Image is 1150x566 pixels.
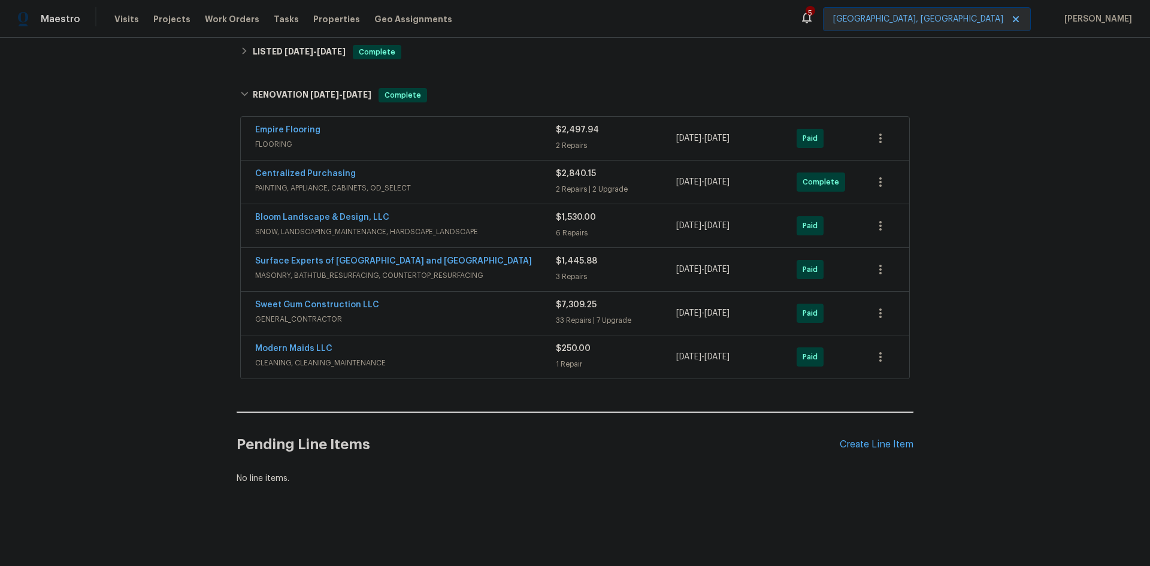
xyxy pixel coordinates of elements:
span: [DATE] [676,265,701,274]
span: Paid [803,307,822,319]
span: - [676,132,730,144]
span: SNOW, LANDSCAPING_MAINTENANCE, HARDSCAPE_LANDSCAPE [255,226,556,238]
span: FLOORING [255,138,556,150]
a: Centralized Purchasing [255,170,356,178]
span: Paid [803,220,822,232]
span: $2,840.15 [556,170,596,178]
span: [DATE] [676,309,701,317]
span: [DATE] [704,353,730,361]
span: [GEOGRAPHIC_DATA], [GEOGRAPHIC_DATA] [833,13,1003,25]
span: [DATE] [285,47,313,56]
a: Bloom Landscape & Design, LLC [255,213,389,222]
div: 5 [806,7,814,19]
span: Paid [803,132,822,144]
h6: RENOVATION [253,88,371,102]
div: 2 Repairs [556,140,676,152]
span: $1,530.00 [556,213,596,222]
span: Geo Assignments [374,13,452,25]
span: [DATE] [704,265,730,274]
div: No line items. [237,473,913,485]
span: Properties [313,13,360,25]
div: 33 Repairs | 7 Upgrade [556,314,676,326]
span: - [310,90,371,99]
span: - [676,264,730,276]
span: $2,497.94 [556,126,599,134]
span: [DATE] [676,134,701,143]
div: LISTED [DATE]-[DATE]Complete [237,38,913,66]
span: Work Orders [205,13,259,25]
span: - [676,220,730,232]
span: PAINTING, APPLIANCE, CABINETS, OD_SELECT [255,182,556,194]
div: 2 Repairs | 2 Upgrade [556,183,676,195]
span: [PERSON_NAME] [1060,13,1132,25]
span: [DATE] [704,178,730,186]
span: Tasks [274,15,299,23]
span: CLEANING, CLEANING_MAINTENANCE [255,357,556,369]
span: [DATE] [317,47,346,56]
h2: Pending Line Items [237,417,840,473]
div: 3 Repairs [556,271,676,283]
span: $250.00 [556,344,591,353]
span: - [676,351,730,363]
span: Projects [153,13,190,25]
span: [DATE] [343,90,371,99]
span: - [676,176,730,188]
a: Surface Experts of [GEOGRAPHIC_DATA] and [GEOGRAPHIC_DATA] [255,257,532,265]
span: MASONRY, BATHTUB_RESURFACING, COUNTERTOP_RESURFACING [255,270,556,282]
span: Maestro [41,13,80,25]
span: Paid [803,351,822,363]
span: [DATE] [310,90,339,99]
span: [DATE] [676,353,701,361]
div: Create Line Item [840,439,913,450]
span: - [285,47,346,56]
span: GENERAL_CONTRACTOR [255,313,556,325]
span: [DATE] [704,309,730,317]
span: Complete [803,176,844,188]
a: Modern Maids LLC [255,344,332,353]
div: 6 Repairs [556,227,676,239]
h6: LISTED [253,45,346,59]
span: $7,309.25 [556,301,597,309]
span: Visits [114,13,139,25]
span: $1,445.88 [556,257,597,265]
span: Paid [803,264,822,276]
a: Sweet Gum Construction LLC [255,301,379,309]
span: [DATE] [676,222,701,230]
div: RENOVATION [DATE]-[DATE]Complete [237,76,913,114]
div: 1 Repair [556,358,676,370]
span: [DATE] [704,222,730,230]
span: [DATE] [676,178,701,186]
span: Complete [380,89,426,101]
a: Empire Flooring [255,126,320,134]
span: Complete [354,46,400,58]
span: - [676,307,730,319]
span: [DATE] [704,134,730,143]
